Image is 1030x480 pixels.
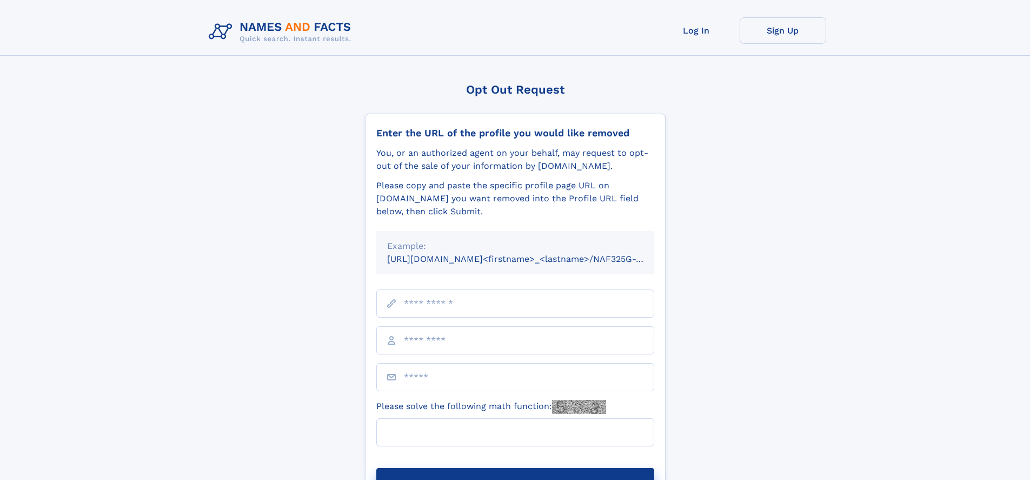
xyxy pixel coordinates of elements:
[376,179,654,218] div: Please copy and paste the specific profile page URL on [DOMAIN_NAME] you want removed into the Pr...
[365,83,666,96] div: Opt Out Request
[387,254,675,264] small: [URL][DOMAIN_NAME]<firstname>_<lastname>/NAF325G-xxxxxxxx
[204,17,360,47] img: Logo Names and Facts
[740,17,826,44] a: Sign Up
[387,240,643,253] div: Example:
[653,17,740,44] a: Log In
[376,400,606,414] label: Please solve the following math function:
[376,147,654,173] div: You, or an authorized agent on your behalf, may request to opt-out of the sale of your informatio...
[376,127,654,139] div: Enter the URL of the profile you would like removed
